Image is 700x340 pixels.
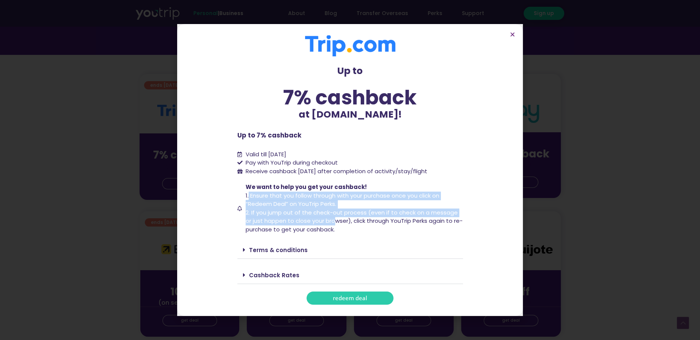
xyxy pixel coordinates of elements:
div: Terms & conditions [237,241,463,259]
p: Up to [237,64,463,78]
div: 7% cashback [237,88,463,107]
p: at [DOMAIN_NAME]! [237,107,463,122]
a: redeem deal [307,292,393,305]
span: 2. If you jump out of the check-out process (even if to check on a message or just happen to clos... [246,209,463,233]
span: Receive cashback [DATE] after completion of activity/stay/flight [246,167,427,175]
span: redeem deal [333,295,367,301]
a: Close [510,32,515,37]
a: Terms & conditions [249,246,308,254]
a: Cashback Rates [249,271,299,279]
span: Pay with YouTrip during checkout [244,159,338,167]
span: We want to help you get your cashback! [246,183,367,191]
div: Cashback Rates [237,266,463,284]
span: Valid till [DATE] [246,150,286,158]
span: 1. Ensure that you follow through with your purchase once you click on “Redeem Deal” on YouTrip P... [246,192,439,208]
b: Up to 7% cashback [237,131,301,140]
